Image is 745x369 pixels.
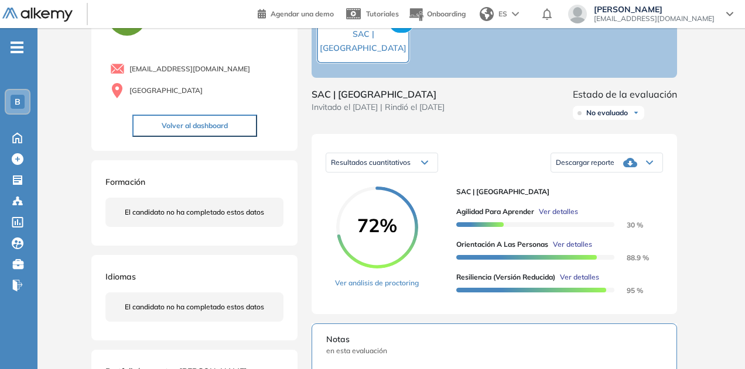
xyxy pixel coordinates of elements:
[456,187,654,197] span: SAC | [GEOGRAPHIC_DATA]
[312,87,445,101] span: SAC | [GEOGRAPHIC_DATA]
[512,12,519,16] img: arrow
[105,271,136,282] span: Idiomas
[594,5,715,14] span: [PERSON_NAME]
[560,272,599,282] span: Ver detalles
[326,346,662,356] span: en esta evaluación
[125,302,264,312] span: El candidato no ha completado estos datos
[594,14,715,23] span: [EMAIL_ADDRESS][DOMAIN_NAME]
[105,177,145,187] span: Formación
[326,333,662,346] span: Notas
[335,278,419,288] a: Ver análisis de proctoring
[331,158,411,167] span: Resultados cuantitativos
[258,6,334,20] a: Agendar una demo
[539,206,578,217] span: Ver detalles
[613,286,643,295] span: 95 %
[456,239,548,250] span: Orientación a las personas
[408,2,466,27] button: Onboarding
[586,108,628,118] span: No evaluado
[613,220,643,229] span: 30 %
[11,46,23,49] i: -
[480,7,494,21] img: world
[456,272,555,282] span: Resiliencia (versión reducida)
[336,216,418,234] span: 72%
[271,9,334,18] span: Agendar una demo
[129,64,250,74] span: [EMAIL_ADDRESS][DOMAIN_NAME]
[125,207,264,218] span: El candidato no ha completado estos datos
[555,272,599,282] button: Ver detalles
[2,8,73,22] img: Logo
[427,9,466,18] span: Onboarding
[573,87,677,101] span: Estado de la evaluación
[613,253,649,262] span: 88.9 %
[556,158,614,167] span: Descargar reporte
[553,239,592,250] span: Ver detalles
[132,115,257,137] button: Volver al dashboard
[498,9,507,19] span: ES
[15,97,20,106] span: B
[456,206,534,217] span: Agilidad para Aprender
[633,109,640,116] img: Ícono de flecha
[548,239,592,250] button: Ver detalles
[366,9,399,18] span: Tutoriales
[534,206,578,217] button: Ver detalles
[129,85,203,96] span: [GEOGRAPHIC_DATA]
[312,101,445,113] span: Invitado el [DATE] | Rindió el [DATE]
